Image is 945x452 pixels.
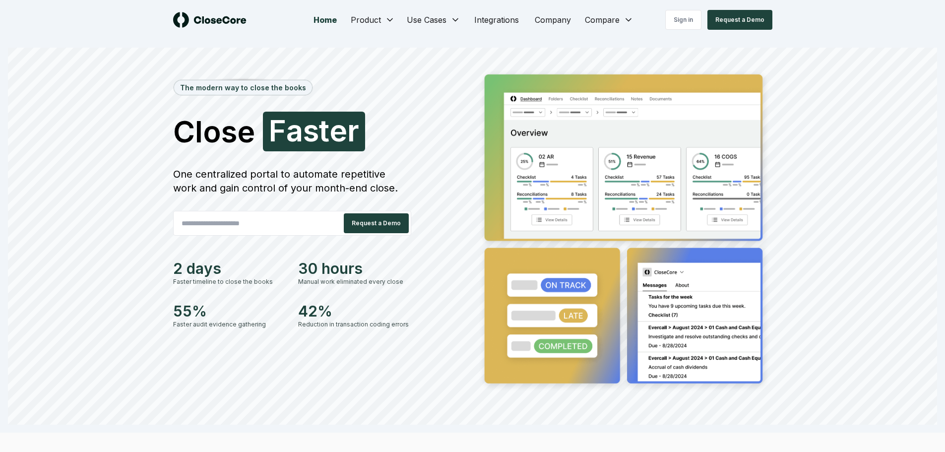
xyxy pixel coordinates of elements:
div: Faster timeline to close the books [173,277,286,286]
div: Reduction in transaction coding errors [298,320,411,329]
div: The modern way to close the books [174,80,312,95]
div: Faster audit evidence gathering [173,320,286,329]
button: Request a Demo [707,10,772,30]
a: Integrations [466,10,527,30]
span: Product [351,14,381,26]
img: Jumbotron [477,67,772,394]
a: Company [527,10,579,30]
span: F [269,116,286,145]
span: t [319,116,329,145]
a: Home [306,10,345,30]
button: Use Cases [401,10,466,30]
img: logo [173,12,247,28]
span: Close [173,117,255,146]
div: One centralized portal to automate repetitive work and gain control of your month-end close. [173,167,411,195]
a: Sign in [665,10,701,30]
span: r [347,116,359,145]
span: Use Cases [407,14,446,26]
div: 42% [298,302,411,320]
div: 55% [173,302,286,320]
div: 2 days [173,259,286,277]
span: Compare [585,14,620,26]
span: e [329,116,347,145]
div: 30 hours [298,259,411,277]
span: s [303,116,319,145]
div: Manual work eliminated every close [298,277,411,286]
button: Compare [579,10,639,30]
button: Product [345,10,401,30]
span: a [286,116,303,145]
button: Request a Demo [344,213,409,233]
